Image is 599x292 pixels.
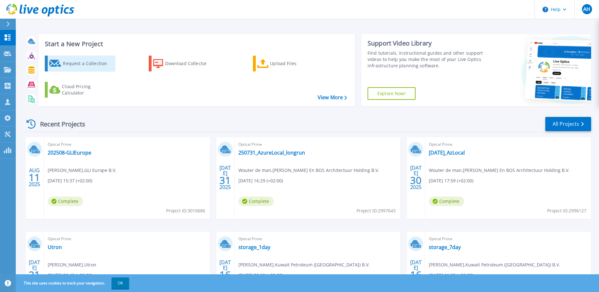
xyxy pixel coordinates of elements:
span: [PERSON_NAME] , Kuwait Petroleum ([GEOGRAPHIC_DATA]) B.V. [238,261,370,268]
a: Explore Now! [368,87,416,100]
span: Project ID: 2997643 [356,207,396,214]
span: 16 [219,272,231,277]
span: Wouter de man , [PERSON_NAME] En BOS Architectuur Holding B.V. [238,167,379,174]
div: Request a Collection [63,57,113,70]
a: [DATE]_AzLocal [429,149,465,156]
div: Support Video Library [368,39,485,47]
span: Project ID: 2996127 [547,207,586,214]
span: This site uses cookies to track your navigation. [17,277,129,289]
span: Optical Prime [429,235,587,242]
span: AH [583,7,590,12]
span: Wouter de man , [PERSON_NAME] En BOS Architectuur Holding B.V. [429,167,570,174]
span: [PERSON_NAME] , GLI Europe B.V. [48,167,117,174]
a: storage_1day [238,244,270,250]
span: 16 [410,272,422,277]
div: Recent Projects [24,116,94,132]
span: [DATE] 09:45 (+02:00) [48,272,92,279]
span: Complete [429,197,464,206]
a: 250731_AzureLocal_longrun [238,149,305,156]
a: All Projects [545,117,591,131]
span: 30 [410,178,422,183]
span: [DATE] 16:29 (+02:00) [238,177,283,184]
span: [PERSON_NAME] , Utron [48,261,96,268]
a: Request a Collection [45,56,115,71]
span: Complete [48,197,83,206]
a: Cloud Pricing Calculator [45,82,115,98]
a: Utron [48,244,62,250]
span: Optical Prime [238,235,397,242]
div: Cloud Pricing Calculator [62,83,112,96]
span: Optical Prime [429,141,587,148]
div: [DATE] 2025 [28,260,40,283]
span: [DATE] 11:25 (+02:00) [429,272,473,279]
span: Optical Prime [48,141,206,148]
div: Download Collector [165,57,216,70]
button: OK [111,277,129,289]
h3: Start a New Project [45,40,347,47]
div: Upload Files [270,57,320,70]
div: [DATE] 2025 [219,166,231,189]
span: Optical Prime [238,141,397,148]
div: [DATE] 2025 [410,260,422,283]
a: storage_7day [429,244,461,250]
span: [PERSON_NAME] , Kuwait Petroleum ([GEOGRAPHIC_DATA]) B.V. [429,261,560,268]
span: [DATE] 20:50 (+02:00) [238,272,283,279]
span: [DATE] 15:37 (+02:00) [48,177,92,184]
span: Complete [238,197,274,206]
span: [DATE] 17:59 (+02:00) [429,177,473,184]
span: Optical Prime [48,235,206,242]
span: Project ID: 3010686 [166,207,205,214]
div: [DATE] 2025 [219,260,231,283]
a: View More [318,94,347,100]
a: Download Collector [149,56,219,71]
a: Upload Files [253,56,323,71]
div: AUG 2025 [28,166,40,189]
div: Find tutorials, instructional guides and other support videos to help you make the most of your L... [368,50,485,69]
a: 202508-GLIEurope [48,149,91,156]
span: 21 [29,272,40,277]
span: 31 [219,178,231,183]
div: [DATE] 2025 [410,166,422,189]
span: 11 [29,175,40,180]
